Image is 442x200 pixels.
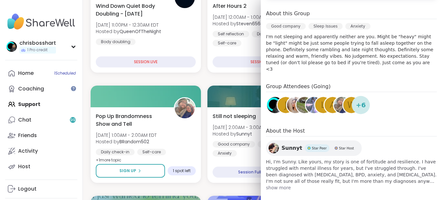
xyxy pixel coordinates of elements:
[342,96,360,114] a: w
[5,181,77,197] a: Logout
[277,96,295,114] a: J
[266,127,437,136] h4: About the Host
[71,86,76,91] iframe: Spotlight
[96,22,161,28] span: [DATE] 11:00PM - 12:30AM EDT
[54,71,76,76] span: 1 Scheduled
[266,10,310,18] h4: About this Group
[213,131,275,137] span: Hosted by
[333,96,351,114] a: BRandom502
[335,147,338,150] img: Star Host
[96,112,167,128] span: Pop Up Brandomness Show and Tell
[284,99,287,112] span: J
[345,23,370,29] div: Anxiety
[96,138,157,145] span: Hosted by
[96,28,161,35] span: Hosted by
[356,100,366,110] span: + 6
[269,143,279,153] img: Sunnyt
[267,97,283,113] img: chrisbosshart
[96,132,157,138] span: [DATE] 1:00AM - 2:00AM EDT
[27,47,48,53] span: 1 Pro credit
[312,146,327,151] span: Star Peer
[339,146,354,151] span: Star Host
[266,159,437,184] span: Hi, I'm Sunny. Like yours, my story is one of fortitude and resilience. I have struggled with men...
[175,98,195,118] img: BRandom502
[173,168,191,173] span: 1 spot left
[266,83,437,92] h4: Group Attendees (Going)
[213,14,275,20] span: [DATE] 12:00AM - 1:00AM EDT
[213,2,247,10] span: After Hours 2
[266,33,437,72] p: I'm not sleeping and apparently neither are you. Might be "heavy" might be "light" might be just ...
[119,138,149,145] b: BRandom502
[213,40,241,46] div: Self-care
[5,143,77,159] a: Activity
[252,31,291,37] div: Daily check-in
[96,39,136,45] div: Body doubling
[266,23,306,29] div: Good company
[5,128,77,143] a: Friends
[96,56,196,67] div: SESSION LIVE
[306,97,322,113] img: lyssa
[330,99,336,112] span: A
[5,159,77,174] a: Host
[5,65,77,81] a: Home1Scheduled
[18,132,37,139] div: Friends
[137,149,166,155] div: Self-care
[286,96,304,114] a: irisanne
[18,185,37,193] div: Logout
[213,20,275,27] span: Hosted by
[18,116,31,124] div: Chat
[213,31,249,37] div: Self reflection
[213,112,256,120] span: Still not sleeping
[266,184,437,191] span: show more
[18,85,44,92] div: Coaching
[213,167,287,178] div: Session Full
[18,163,30,170] div: Host
[119,168,136,174] span: Sign Up
[18,147,38,155] div: Activity
[70,117,75,123] span: 99
[236,20,263,27] b: Steven6560
[314,96,332,114] a: L
[96,149,135,155] div: Daily check-in
[5,10,77,33] img: ShareWell Nav Logo
[5,81,77,97] a: Coaching
[18,70,34,77] div: Home
[213,141,255,147] div: Good company
[258,141,292,147] div: Sleep Issues
[305,96,323,114] a: lyssa
[307,147,311,150] img: Star Peer
[296,97,313,113] img: Kevin2025
[308,23,343,29] div: Sleep Issues
[213,56,313,67] div: SESSION LIVE
[266,140,362,156] a: SunnytSunnytStar PeerStar PeerStar HostStar Host
[295,96,314,114] a: Kevin2025
[324,96,342,114] a: A
[5,112,77,128] a: Chat99
[236,131,252,137] b: Sunnyt
[266,96,284,114] a: chrisbosshart
[119,28,161,35] b: QueenOfTheNight
[213,150,237,157] div: Anxiety
[6,41,17,52] img: chrisbosshart
[282,144,302,152] span: Sunnyt
[347,99,356,112] span: w
[96,164,165,178] button: Sign Up
[213,124,275,131] span: [DATE] 2:00AM - 3:00AM EDT
[96,2,167,18] span: Wind Down Quiet Body Doubling - [DATE]
[321,99,326,112] span: L
[19,40,56,47] div: chrisbosshart
[287,97,303,113] img: irisanne
[334,97,350,113] img: BRandom502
